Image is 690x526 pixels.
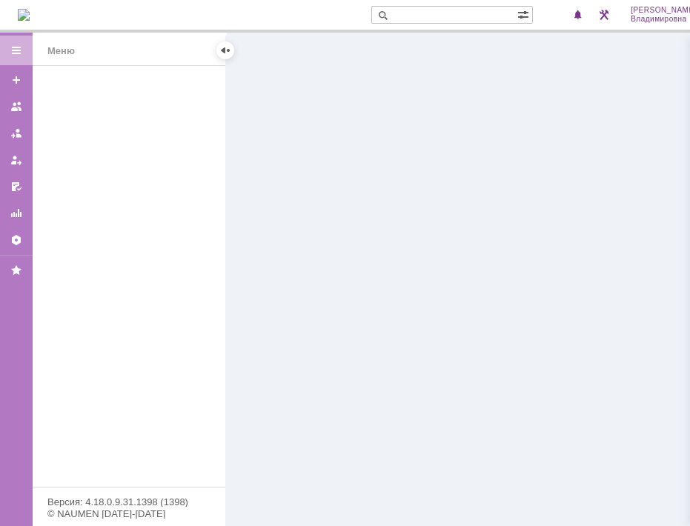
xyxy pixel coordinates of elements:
div: © NAUMEN [DATE]-[DATE] [47,509,210,519]
img: logo [18,9,30,21]
a: Перейти в интерфейс администратора [595,6,613,24]
span: Расширенный поиск [517,7,532,21]
a: Перейти на домашнюю страницу [18,9,30,21]
div: Скрыть меню [216,41,234,59]
div: Меню [47,42,75,60]
div: Версия: 4.18.0.9.31.1398 (1398) [47,497,210,507]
